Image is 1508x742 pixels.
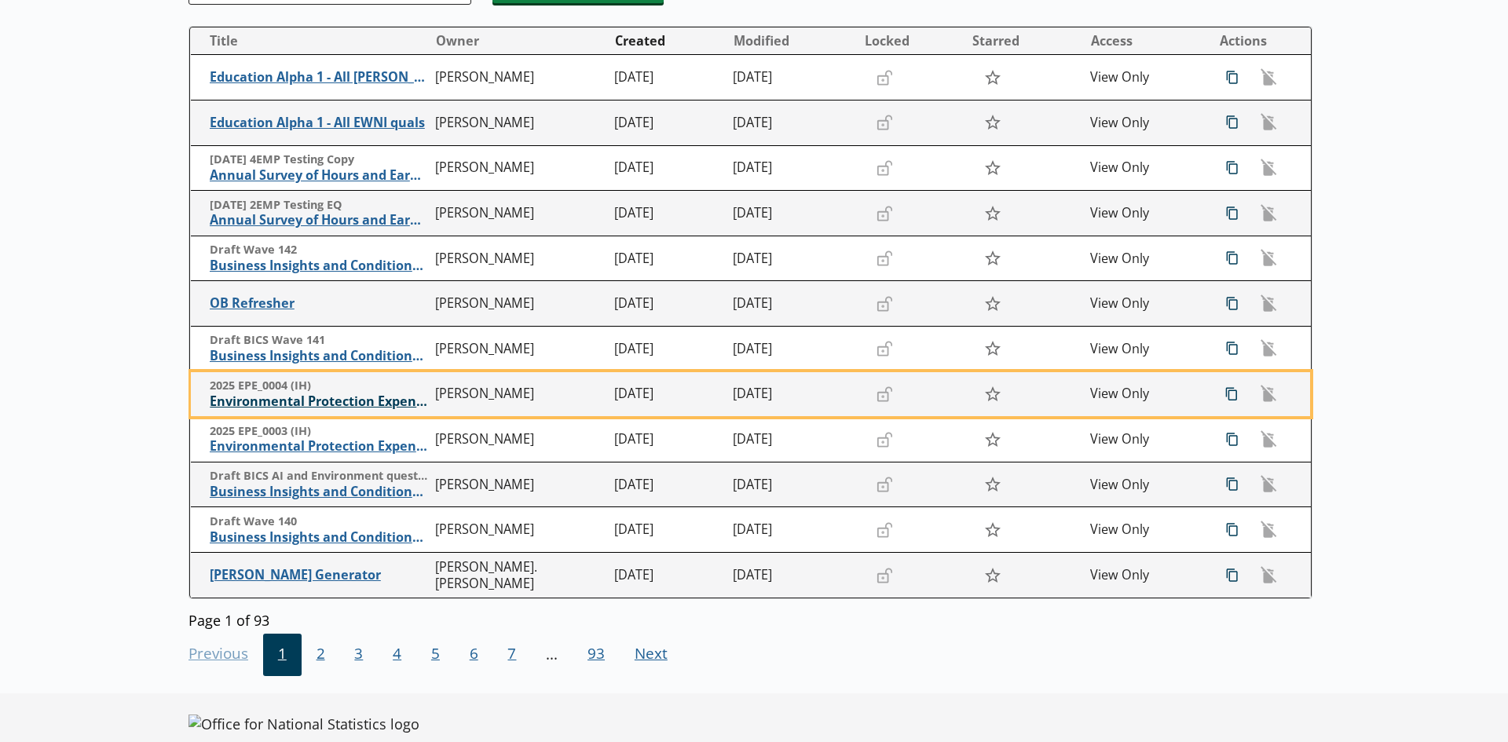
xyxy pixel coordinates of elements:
td: [DATE] [727,145,858,191]
span: 2025 EPE_0003 (IH) [210,424,428,439]
button: 7 [493,634,532,676]
li: ... [531,634,573,676]
button: Starred [966,28,1084,53]
button: 1 [263,634,302,676]
button: 2 [302,634,340,676]
td: [DATE] [607,145,727,191]
button: Star [975,334,1009,364]
td: View Only [1084,191,1203,236]
button: Star [975,153,1009,183]
td: [DATE] [607,236,727,281]
td: View Only [1084,145,1203,191]
td: [PERSON_NAME] [429,191,608,236]
button: Star [975,379,1009,409]
td: View Only [1084,507,1203,553]
span: Environmental Protection Expenditure [210,393,428,410]
img: Office for National Statistics logo [188,715,419,733]
td: [PERSON_NAME] [429,327,608,372]
span: Annual Survey of Hours and Earnings ([PERSON_NAME]) [210,212,428,228]
button: 3 [339,634,378,676]
td: View Only [1084,236,1203,281]
td: [DATE] [727,236,858,281]
td: [DATE] [727,101,858,146]
td: [DATE] [727,553,858,598]
span: Business Insights and Conditions Survey (BICS) [210,529,428,546]
button: Locked [858,28,964,53]
td: [DATE] [727,371,858,417]
td: [DATE] [607,281,727,327]
td: View Only [1084,55,1203,101]
span: Draft Wave 142 [210,243,428,258]
td: [DATE] [727,281,858,327]
span: 2025 EPE_0004 (IH) [210,378,428,393]
span: OB Refresher [210,295,428,312]
td: [DATE] [607,553,727,598]
td: [DATE] [607,55,727,101]
button: Next [620,634,683,676]
span: Annual Survey of Hours and Earnings ([PERSON_NAME]) [210,167,428,184]
span: Education Alpha 1 - All EWNI quals [210,115,428,131]
button: Star [975,289,1009,319]
td: [PERSON_NAME] [429,417,608,462]
button: Star [975,560,1009,590]
td: View Only [1084,417,1203,462]
button: Access [1085,28,1202,53]
span: [DATE] 2EMP Testing EQ [210,198,428,213]
button: Modified [727,28,857,53]
button: Star [975,198,1009,228]
span: Draft BICS Wave 141 [210,333,428,348]
button: Created [608,28,726,53]
td: [PERSON_NAME] [429,281,608,327]
td: View Only [1084,101,1203,146]
td: View Only [1084,281,1203,327]
td: [PERSON_NAME] [429,371,608,417]
td: [PERSON_NAME] [429,507,608,553]
button: Star [975,470,1009,499]
span: Business Insights and Conditions Survey (BICS) [210,258,428,274]
td: [PERSON_NAME] [429,145,608,191]
button: Owner [430,28,607,53]
td: [DATE] [727,327,858,372]
td: [DATE] [607,417,727,462]
span: Education Alpha 1 - All [PERSON_NAME] [210,69,428,86]
span: Draft BICS AI and Environment questions [210,469,428,484]
button: Star [975,108,1009,137]
span: [PERSON_NAME] Generator [210,567,428,583]
button: Title [197,28,428,53]
td: [PERSON_NAME] [429,236,608,281]
th: Actions [1203,27,1311,55]
td: [DATE] [727,191,858,236]
button: Star [975,424,1009,454]
button: Star [975,515,1009,545]
td: View Only [1084,327,1203,372]
button: 6 [455,634,493,676]
td: [DATE] [607,507,727,553]
td: [PERSON_NAME].[PERSON_NAME] [429,553,608,598]
td: [DATE] [607,371,727,417]
span: Business Insights and Conditions Survey (BICS) [210,348,428,364]
td: [DATE] [727,462,858,507]
td: View Only [1084,462,1203,507]
td: [DATE] [607,101,727,146]
td: [DATE] [727,507,858,553]
button: 93 [573,634,620,676]
button: Star [975,243,1009,273]
td: [DATE] [607,191,727,236]
span: [DATE] 4EMP Testing Copy [210,152,428,167]
td: [PERSON_NAME] [429,101,608,146]
td: [DATE] [727,55,858,101]
span: Environmental Protection Expenditure [210,438,428,455]
div: Page 1 of 93 [188,606,1312,629]
td: [DATE] [607,462,727,507]
button: 4 [378,634,416,676]
button: Star [975,63,1009,93]
td: View Only [1084,553,1203,598]
td: [DATE] [727,417,858,462]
